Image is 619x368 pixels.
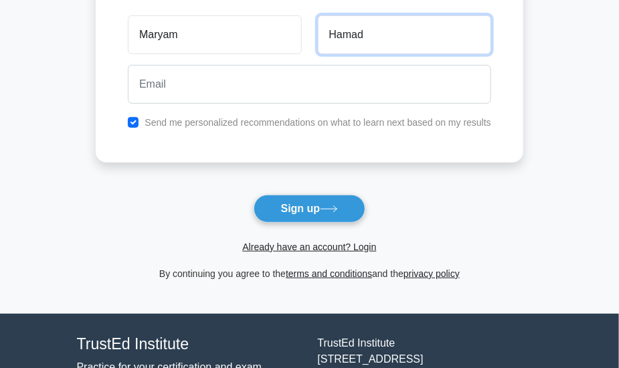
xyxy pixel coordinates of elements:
[242,242,376,252] a: Already have an account? Login
[286,268,372,279] a: terms and conditions
[318,15,491,54] input: Last name
[128,65,491,104] input: Email
[254,195,366,223] button: Sign up
[404,268,460,279] a: privacy policy
[145,117,491,128] label: Send me personalized recommendations on what to learn next based on my results
[128,15,301,54] input: First name
[77,335,302,354] h4: TrustEd Institute
[88,266,531,282] div: By continuing you agree to the and the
